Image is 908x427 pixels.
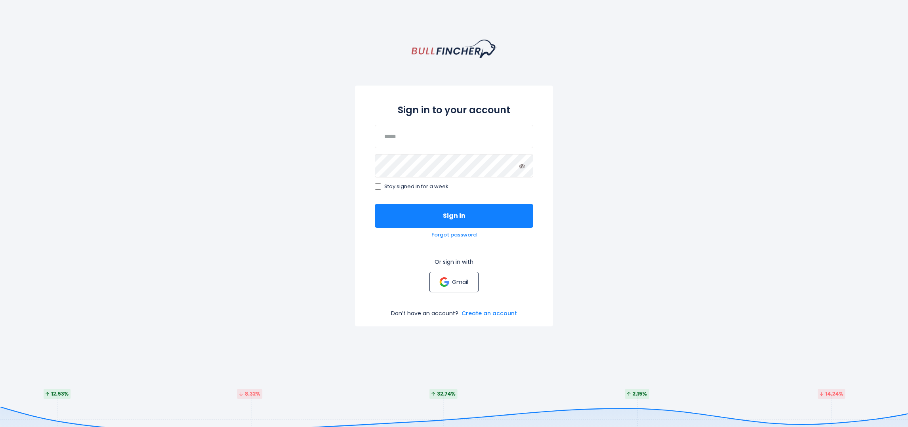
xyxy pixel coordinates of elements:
span: Stay signed in for a week [384,183,448,190]
a: homepage [412,40,497,58]
p: Don’t have an account? [391,310,458,317]
p: Or sign in with [375,258,533,265]
a: Create an account [462,310,517,317]
button: Sign in [375,204,533,228]
input: Stay signed in for a week [375,183,381,190]
a: Forgot password [431,232,477,238]
a: Gmail [429,272,478,292]
p: Gmail [452,278,468,286]
h2: Sign in to your account [375,103,533,117]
